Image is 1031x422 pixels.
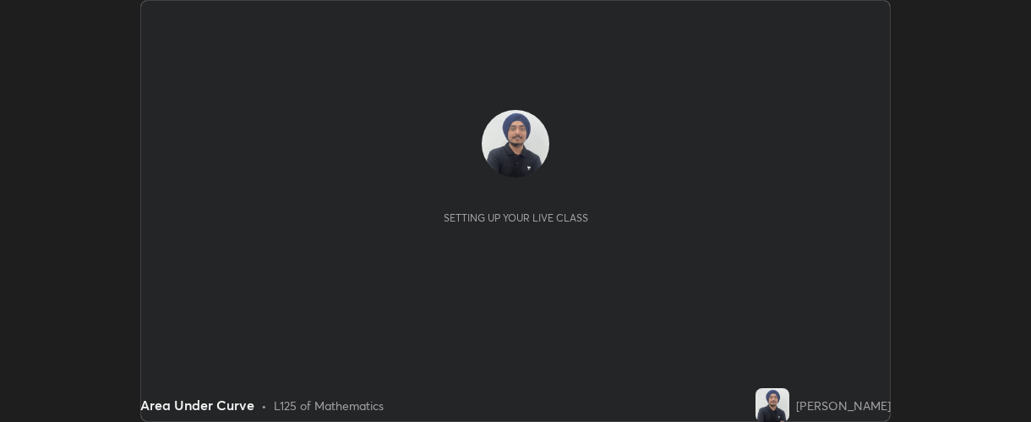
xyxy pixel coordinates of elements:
div: L125 of Mathematics [274,397,384,414]
div: • [261,397,267,414]
div: Setting up your live class [444,211,588,224]
div: [PERSON_NAME] [796,397,891,414]
img: c630c694a5fb4b0a83fabb927f8589e5.jpg [756,388,789,422]
div: Area Under Curve [140,395,254,415]
img: c630c694a5fb4b0a83fabb927f8589e5.jpg [482,110,549,178]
